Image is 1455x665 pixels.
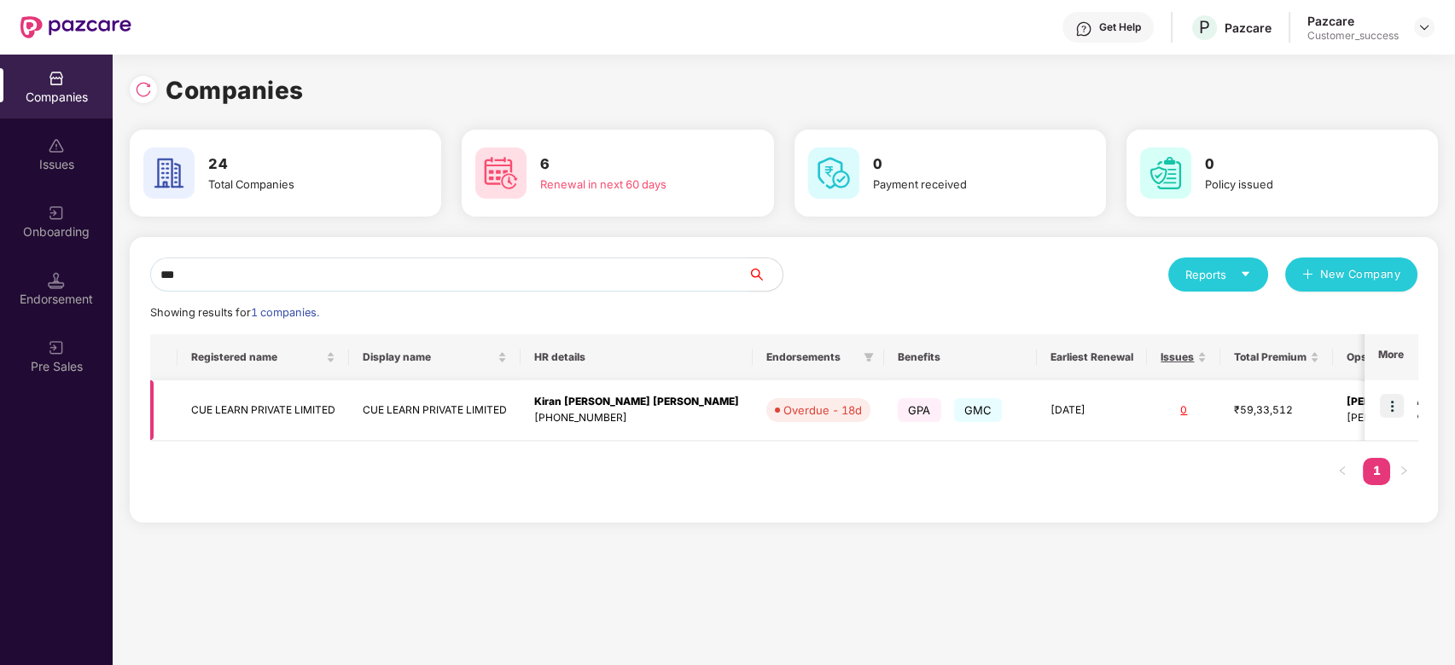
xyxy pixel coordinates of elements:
[540,176,725,193] div: Renewal in next 60 days
[1399,465,1409,476] span: right
[1240,269,1251,280] span: caret-down
[48,70,65,87] img: svg+xml;base64,PHN2ZyBpZD0iQ29tcGFuaWVzIiB4bWxucz0iaHR0cDovL3d3dy53My5vcmcvMjAwMC9zdmciIHdpZHRoPS...
[1329,458,1356,485] li: Previous Page
[954,398,1003,422] span: GMC
[540,153,725,176] h3: 6
[363,350,494,364] span: Display name
[475,147,527,199] img: svg+xml;base64,PHN2ZyB4bWxucz0iaHR0cDovL3d3dy53My5vcmcvMjAwMC9zdmciIHdpZHRoPSI2MCIgaGVpZ2h0PSI2MC...
[135,81,152,98] img: svg+xml;base64,PHN2ZyBpZD0iUmVsb2FkLTMyeDMyIiB4bWxucz0iaHR0cDovL3d3dy53My5vcmcvMjAwMC9zdmciIHdpZH...
[1363,458,1390,483] a: 1
[1363,458,1390,485] li: 1
[1161,402,1207,419] div: 0
[766,350,857,364] span: Endorsements
[178,380,349,441] td: CUE LEARN PRIVATE LIMITED
[1365,334,1417,380] th: More
[1185,266,1251,283] div: Reports
[251,306,319,319] span: 1 companies.
[783,402,862,419] div: Overdue - 18d
[864,352,874,362] span: filter
[1234,350,1307,364] span: Total Premium
[534,410,739,426] div: [PHONE_NUMBER]
[873,153,1058,176] h3: 0
[208,176,393,193] div: Total Companies
[860,347,877,367] span: filter
[1199,17,1210,38] span: P
[1285,257,1417,292] button: plusNew Company
[1417,20,1431,34] img: svg+xml;base64,PHN2ZyBpZD0iRHJvcGRvd24tMzJ4MzIiIHhtbG5zPSJodHRwOi8vd3d3LnczLm9yZy8yMDAwL3N2ZyIgd2...
[1302,269,1313,282] span: plus
[1390,458,1417,485] li: Next Page
[349,334,521,380] th: Display name
[1037,334,1147,380] th: Earliest Renewal
[521,334,753,380] th: HR details
[20,16,131,38] img: New Pazcare Logo
[191,350,323,364] span: Registered name
[1037,380,1147,441] td: [DATE]
[48,339,65,356] img: svg+xml;base64,PHN2ZyB3aWR0aD0iMjAiIGhlaWdodD0iMjAiIHZpZXdCb3g9IjAgMCAyMCAyMCIgZmlsbD0ibm9uZSIgeG...
[1329,458,1356,485] button: left
[748,268,783,281] span: search
[178,334,349,380] th: Registered name
[1220,334,1333,380] th: Total Premium
[1234,402,1319,419] div: ₹59,33,512
[1390,458,1417,485] button: right
[1225,20,1272,36] div: Pazcare
[1161,350,1194,364] span: Issues
[534,394,739,410] div: Kiran [PERSON_NAME] [PERSON_NAME]
[1075,20,1092,38] img: svg+xml;base64,PHN2ZyBpZD0iSGVscC0zMngzMiIgeG1sbnM9Imh0dHA6Ly93d3cudzMub3JnLzIwMDAvc3ZnIiB3aWR0aD...
[1307,13,1399,29] div: Pazcare
[1307,29,1399,43] div: Customer_success
[143,147,195,199] img: svg+xml;base64,PHN2ZyB4bWxucz0iaHR0cDovL3d3dy53My5vcmcvMjAwMC9zdmciIHdpZHRoPSI2MCIgaGVpZ2h0PSI2MC...
[748,257,783,292] button: search
[349,380,521,441] td: CUE LEARN PRIVATE LIMITED
[48,137,65,154] img: svg+xml;base64,PHN2ZyBpZD0iSXNzdWVzX2Rpc2FibGVkIiB4bWxucz0iaHR0cDovL3d3dy53My5vcmcvMjAwMC9zdmciIH...
[1380,394,1404,418] img: icon
[208,153,393,176] h3: 24
[1337,465,1347,476] span: left
[166,72,304,109] h1: Companies
[1099,20,1141,34] div: Get Help
[884,334,1037,380] th: Benefits
[1140,147,1191,199] img: svg+xml;base64,PHN2ZyB4bWxucz0iaHR0cDovL3d3dy53My5vcmcvMjAwMC9zdmciIHdpZHRoPSI2MCIgaGVpZ2h0PSI2MC...
[1147,334,1220,380] th: Issues
[1320,266,1401,283] span: New Company
[808,147,859,199] img: svg+xml;base64,PHN2ZyB4bWxucz0iaHR0cDovL3d3dy53My5vcmcvMjAwMC9zdmciIHdpZHRoPSI2MCIgaGVpZ2h0PSI2MC...
[48,205,65,222] img: svg+xml;base64,PHN2ZyB3aWR0aD0iMjAiIGhlaWdodD0iMjAiIHZpZXdCb3g9IjAgMCAyMCAyMCIgZmlsbD0ibm9uZSIgeG...
[898,398,941,422] span: GPA
[48,272,65,289] img: svg+xml;base64,PHN2ZyB3aWR0aD0iMTQuNSIgaGVpZ2h0PSIxNC41IiB2aWV3Qm94PSIwIDAgMTYgMTYiIGZpbGw9Im5vbm...
[1205,153,1390,176] h3: 0
[1205,176,1390,193] div: Policy issued
[150,306,319,319] span: Showing results for
[873,176,1058,193] div: Payment received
